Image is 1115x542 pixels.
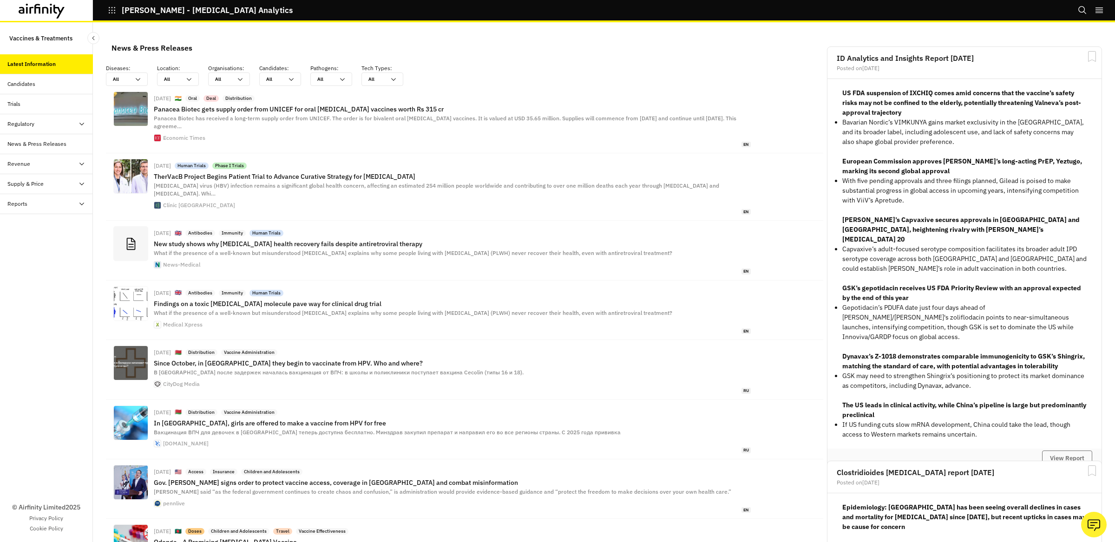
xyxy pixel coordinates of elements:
[259,64,310,72] p: Candidates :
[842,284,1081,302] strong: GSK’s gepotidacin receives US FDA Priority Review with an approval expected by the end of this year
[163,262,200,268] div: News-Medical
[163,322,203,327] div: Medical Xpress
[842,352,1085,370] strong: Dynavax’s Z-1018 demonstrates comparable immunogenicity to GSK’s Shingrix, matching the standard ...
[842,420,1087,439] p: If US funding cuts slow mRNA development, China could take the lead, though access to Western mar...
[842,401,1086,419] strong: The US leads in clinical activity, while China’s pipeline is large but predominantly preclinical
[106,400,823,459] a: [DATE]🇧🇾DistributionVaccine AdministrationIn [GEOGRAPHIC_DATA], girls are offered to make a vacci...
[163,135,205,141] div: Economic Times
[252,290,281,296] p: Human Trials
[741,388,751,394] span: ru
[276,528,289,535] p: Travel
[106,340,823,399] a: [DATE]🇧🇾DistributionVaccine AdministrationSince October, in [GEOGRAPHIC_DATA] they begin to vacci...
[175,229,182,237] p: 🇬🇧
[175,289,182,297] p: 🇬🇧
[163,381,200,387] div: CityDog Media
[837,469,1092,476] h2: Clostridioides [MEDICAL_DATA] report [DATE]
[741,268,751,274] span: en
[842,303,1087,342] p: Gepotidacin’s PDUFA date just four days ahead of [PERSON_NAME]/[PERSON_NAME]'s zoliflodacin point...
[842,89,1081,117] strong: US FDA suspension of IXCHIQ comes amid concerns that the vaccine’s safety risks may not be confin...
[175,528,182,535] p: 🇧🇩
[154,300,751,307] p: Findings on a toxic [MEDICAL_DATA] molecule pave way for clinical drug trial
[1042,451,1092,466] button: View Report
[188,528,202,535] p: Doses
[188,349,215,356] p: Distribution
[106,281,823,340] a: [DATE]🇬🇧AntibodiesImmunityHuman TrialsFindings on a toxic [MEDICAL_DATA] molecule pave way for cl...
[154,182,719,197] span: [MEDICAL_DATA] virus (HBV) infection remains a significant global health concern, affecting an es...
[106,221,823,280] a: [DATE]🇬🇧AntibodiesImmunityHuman TrialsNew study shows why [MEDICAL_DATA] health recovery fails de...
[842,371,1087,391] p: GSK may need to strengthen Shingrix’s positioning to protect its market dominance as competitors,...
[837,54,1092,62] h2: ID Analytics and Insights Report [DATE]
[842,176,1087,205] p: With five pending approvals and three filings planned, Gilead is poised to make substantial progr...
[213,469,235,475] p: Insurance
[154,240,751,248] p: New study shows why [MEDICAL_DATA] health recovery fails despite antiretroviral therapy
[244,469,300,475] p: Children and Adolescents
[188,230,212,236] p: Antibodies
[154,321,161,328] img: web-app-manifest-512x512.png
[114,287,148,320] img: the-restart-trial-a-dr.jpg
[154,369,524,376] span: В [GEOGRAPHIC_DATA] после задержек началась вакцинация от ВПЧ: в школы и поликлиники поступает ва...
[163,501,185,506] div: pennlive
[30,524,63,533] a: Cookie Policy
[154,96,171,101] div: [DATE]
[154,479,751,486] p: Gov. [PERSON_NAME] signs order to protect vaccine access, coverage in [GEOGRAPHIC_DATA] and comba...
[741,328,751,334] span: en
[211,528,267,535] p: Children and Adolescents
[1078,2,1087,18] button: Search
[106,459,823,519] a: [DATE]🇺🇸AccessInsuranceChildren and AdolescentsGov. [PERSON_NAME] signs order to protect vaccine ...
[154,419,751,427] p: In [GEOGRAPHIC_DATA], girls are offered to make a vaccine from HPV for free
[154,429,621,436] span: Вакцинация ВПЧ для девочек в [GEOGRAPHIC_DATA] теперь доступна бесплатно. Минздрав закупил препар...
[837,65,1092,71] div: Posted on [DATE]
[154,163,171,169] div: [DATE]
[224,349,275,356] p: Vaccine Administration
[842,503,1086,531] strong: Epidemiology: [GEOGRAPHIC_DATA] has been seeing overall declines in cases and mortality for [MEDI...
[154,115,736,130] span: Panacea Biotec has received a long-term supply order from UNICEF. The order is for bivalent oral ...
[842,118,1087,147] p: Bavarian Nordic’s VIMKUNYA gains market exclusivity in the [GEOGRAPHIC_DATA], and its broader lab...
[842,244,1087,274] p: Capvaxive’s adult-focused serotype composition facilitates its broader adult IPD serotype coverag...
[175,408,182,416] p: 🇧🇾
[188,409,215,416] p: Distribution
[154,488,731,495] span: [PERSON_NAME] said “as the federal government continues to create chaos and confusion,” is admini...
[175,95,182,103] p: 🇮🇳
[215,163,244,169] p: Phase I Trials
[7,200,27,208] div: Reports
[106,153,823,221] a: [DATE]Human TrialsPhase I TrialsTherVacB Project Begins Patient Trial to Advance Curative Strateg...
[154,381,161,387] img: apple-touch-icon-152x152.png
[7,100,20,108] div: Trials
[163,202,235,208] div: Clínic [GEOGRAPHIC_DATA]
[154,135,161,141] img: et.jpg
[154,359,751,367] p: Since October, in [GEOGRAPHIC_DATA] they begin to vaccinate from HPV. Who and where?
[7,60,56,68] div: Latest Information
[154,309,672,316] span: What if the presence of a well-known but misunderstood [MEDICAL_DATA] explains why some people li...
[163,441,209,446] div: [DOMAIN_NAME]
[29,514,63,522] a: Privacy Policy
[114,406,148,440] img: 1740421803medical-syringe-for-vaccine-injection-and-glass-vi-2025-02-12-05-31-58-utc.jpg
[106,86,823,153] a: [DATE]🇮🇳OralDealDistributionPanacea Biotec gets supply order from UNICEF for oral [MEDICAL_DATA] ...
[1081,512,1107,537] button: Ask our analysts
[310,64,361,72] p: Pathogens :
[108,2,293,18] button: [PERSON_NAME] - [MEDICAL_DATA] Analytics
[87,32,99,44] button: Close Sidebar
[154,410,171,415] div: [DATE]
[206,95,216,102] p: Deal
[106,64,157,72] p: Diseases :
[7,160,30,168] div: Revenue
[188,95,197,102] p: Oral
[252,230,281,236] p: Human Trials
[842,215,1080,243] strong: [PERSON_NAME]’s Capvaxive secures approvals in [GEOGRAPHIC_DATA] and [GEOGRAPHIC_DATA], heighteni...
[175,349,182,357] p: 🇧🇾
[741,209,751,215] span: en
[299,528,346,535] p: Vaccine Effectiveness
[175,468,182,476] p: 🇺🇸
[222,290,243,296] p: Immunity
[157,64,208,72] p: Location :
[1086,51,1098,62] svg: Bookmark Report
[154,290,171,296] div: [DATE]
[225,95,252,102] p: Distribution
[7,140,66,148] div: News & Press Releases
[224,409,275,416] p: Vaccine Administration
[154,230,171,236] div: [DATE]
[114,465,148,499] img: YDOMWJPU4FBB7EQQNWWSMKUZB4.jpeg
[208,64,259,72] p: Organisations :
[154,173,751,180] p: TherVacB Project Begins Patient Trial to Advance Curative Strategy for [MEDICAL_DATA]
[154,529,171,534] div: [DATE]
